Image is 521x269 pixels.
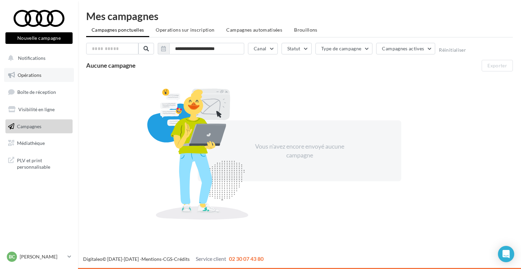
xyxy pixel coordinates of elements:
span: 02 30 07 43 80 [229,255,264,262]
span: Campagnes [17,123,41,129]
button: Canal [248,43,278,54]
a: Campagnes [4,119,74,134]
button: Exporter [482,60,513,71]
a: CGS [163,256,172,262]
div: Vous n'avez encore envoyé aucune campagne [241,142,358,159]
div: Open Intercom Messenger [498,246,514,262]
span: PLV et print personnalisable [17,156,70,170]
div: Mes campagnes [86,11,513,21]
span: Service client [196,255,226,262]
a: Opérations [4,68,74,82]
a: Mentions [141,256,161,262]
a: PLV et print personnalisable [4,153,74,173]
span: Notifications [18,55,45,61]
button: Campagnes actives [376,43,435,54]
span: BC [9,253,15,260]
span: Médiathèque [17,140,45,146]
span: © [DATE]-[DATE] - - - [83,256,264,262]
a: Visibilité en ligne [4,102,74,117]
button: Statut [282,43,312,54]
span: Brouillons [294,27,317,33]
span: Aucune campagne [86,62,136,69]
span: Boîte de réception [17,89,56,95]
a: Boîte de réception [4,85,74,99]
span: Operations sur inscription [156,27,214,33]
button: Notifications [4,51,71,65]
button: Réinitialiser [439,47,466,53]
a: Crédits [174,256,190,262]
p: [PERSON_NAME] [20,253,65,260]
span: Opérations [18,72,41,78]
a: Médiathèque [4,136,74,150]
span: Campagnes actives [382,46,424,51]
span: Visibilité en ligne [18,106,55,112]
button: Type de campagne [315,43,373,54]
a: BC [PERSON_NAME] [5,250,73,263]
a: Digitaleo [83,256,102,262]
button: Nouvelle campagne [5,32,73,44]
span: Campagnes automatisées [226,27,282,33]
